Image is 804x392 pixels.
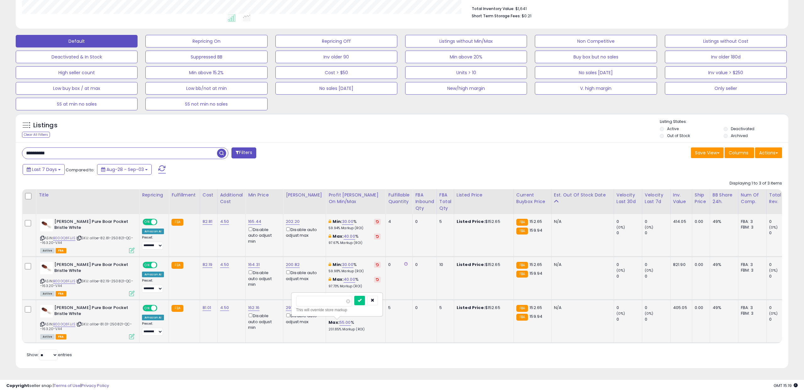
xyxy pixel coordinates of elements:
span: $0.21 [522,13,531,19]
small: FBA [516,228,528,235]
small: FBA [516,262,528,269]
div: 405.05 [673,305,687,311]
div: 49% [713,219,733,224]
div: Inv. value [673,192,689,205]
div: Velocity Last 30d [617,192,639,205]
a: 165.44 [248,218,261,225]
small: (0%) [617,268,625,273]
div: Num of Comp. [741,192,764,205]
span: FBA [56,248,66,253]
h5: Listings [33,121,57,130]
div: Est. Out Of Stock Date [554,192,611,198]
div: FBA: 3 [741,219,762,224]
p: N/A [554,305,609,311]
b: [PERSON_NAME] Pure Boar Pocket Bristle White [54,262,131,275]
div: 0 [645,317,670,322]
div: Listed Price [457,192,511,198]
div: % [329,262,381,273]
div: 49% [713,305,733,311]
span: | SKU: allbe-82.19-250821-QC--163.20-VA4 [40,279,133,288]
p: 59.94% Markup (ROI) [329,226,381,230]
span: OFF [156,306,166,311]
div: 414.05 [673,219,687,224]
b: Total Inventory Value: [472,6,514,11]
a: 82.81 [203,218,213,225]
button: Min above 15.2% [145,66,267,79]
div: 0 [617,262,642,268]
div: Ship Price [695,192,707,205]
div: 0 [388,262,408,268]
div: Fulfillment [171,192,197,198]
div: 0 [645,219,670,224]
div: ASIN: [40,262,134,295]
div: FBM: 3 [741,311,762,316]
small: (0%) [769,311,778,316]
p: 201.85% Markup (ROI) [329,327,381,332]
div: 0 [617,230,642,236]
button: Inv older 90 [275,51,397,63]
button: Default [16,35,138,47]
button: SS at min no sales [16,98,138,110]
div: FBA inbound Qty [415,192,434,212]
b: Listed Price: [457,305,485,311]
div: Amazon AI [142,315,164,320]
div: 0 [617,305,642,311]
button: Inv value > $250 [665,66,787,79]
div: 0.00 [695,219,705,224]
div: BB Share 24h. [713,192,736,205]
img: 31qasKzRElL._SL40_.jpg [40,219,53,231]
div: Preset: [142,279,164,293]
div: Current Buybox Price [516,192,549,205]
div: Disable auto adjust min [248,226,278,244]
label: Archived [731,133,748,138]
a: 30.00 [342,262,353,268]
div: Displaying 1 to 3 of 3 items [730,180,782,186]
div: 0 [617,219,642,224]
button: Filters [231,147,256,158]
span: 159.94 [530,227,542,233]
div: 0 [415,262,432,268]
a: 164.31 [248,262,260,268]
span: ON [143,306,151,311]
span: OFF [156,219,166,225]
div: [PERSON_NAME] [286,192,323,198]
div: 49% [713,262,733,268]
span: All listings currently available for purchase on Amazon [40,291,55,296]
strong: Copyright [6,383,29,389]
div: 0 [769,317,795,322]
a: Privacy Policy [81,383,109,389]
span: Columns [729,150,748,156]
span: 159.94 [530,313,542,319]
button: Listings without Cost [665,35,787,47]
span: ON [143,262,151,268]
button: Low bb/not at min [145,82,267,95]
p: 97.73% Markup (ROI) [329,284,381,289]
span: Show: entries [27,352,72,358]
button: Save View [691,147,724,158]
div: 5 [439,305,449,311]
a: 202.20 [286,218,300,225]
b: Listed Price: [457,218,485,224]
button: V. high margin [535,82,657,95]
span: 152.65 [530,305,542,311]
b: [PERSON_NAME] Pure Boar Pocket Bristle White [54,305,131,318]
i: Revert to store-level Min Markup [376,263,379,266]
a: B000Q8FJJS [53,235,75,241]
small: FBA [516,305,528,312]
i: Revert to store-level Max Markup [376,278,379,281]
div: 0.00 [695,305,705,311]
div: FBA Total Qty [439,192,451,212]
div: Fulfillable Quantity [388,192,410,205]
a: 55.00 [340,319,351,326]
small: (0%) [645,225,654,230]
th: The percentage added to the cost of goods (COGS) that forms the calculator for Min & Max prices. [326,189,386,214]
b: Max: [333,233,344,239]
small: (0%) [617,311,625,316]
div: Title [39,192,137,198]
small: (0%) [769,268,778,273]
i: This overrides the store level min markup for this listing [329,219,331,224]
div: 0 [769,262,795,268]
label: Out of Stock [667,133,690,138]
div: 0.00 [695,262,705,268]
small: FBA [171,262,183,269]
